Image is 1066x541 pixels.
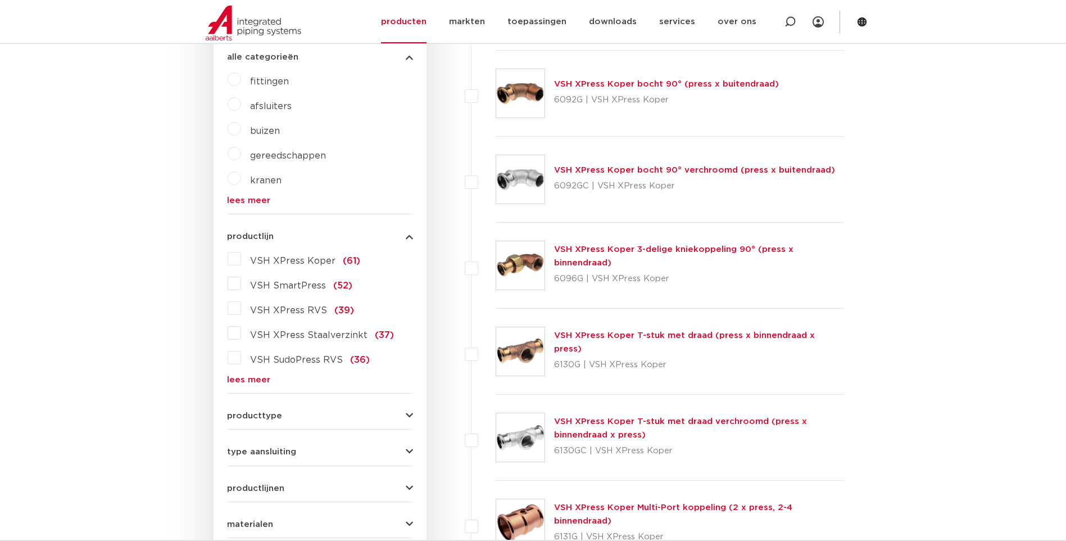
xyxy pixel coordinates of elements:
span: productlijnen [227,484,284,493]
span: productlijn [227,232,274,241]
span: (36) [350,355,370,364]
span: VSH XPress RVS [250,306,327,315]
span: VSH XPress Staalverzinkt [250,331,368,340]
a: VSH XPress Koper T-stuk met draad verchroomd (press x binnendraad x press) [554,417,807,439]
a: kranen [250,176,282,185]
button: productlijnen [227,484,413,493]
span: VSH SmartPress [250,281,326,290]
span: (37) [375,331,394,340]
button: materialen [227,520,413,529]
button: productlijn [227,232,413,241]
img: Thumbnail for VSH XPress Koper bocht 90° verchroomd (press x buitendraad) [496,155,545,204]
img: Thumbnail for VSH XPress Koper T-stuk met draad (press x binnendraad x press) [496,327,545,376]
a: VSH XPress Koper bocht 90° verchroomd (press x buitendraad) [554,166,835,174]
a: VSH XPress Koper Multi-Port koppeling (2 x press, 2-4 binnendraad) [554,503,792,525]
p: 6096G | VSH XPress Koper [554,270,845,288]
span: producttype [227,412,282,420]
a: lees meer [227,376,413,384]
button: alle categorieën [227,53,413,61]
button: producttype [227,412,413,420]
a: VSH XPress Koper T-stuk met draad (press x binnendraad x press) [554,331,815,353]
span: materialen [227,520,273,529]
p: 6130GC | VSH XPress Koper [554,442,845,460]
button: type aansluiting [227,448,413,456]
img: Thumbnail for VSH XPress Koper bocht 90° (press x buitendraad) [496,69,545,118]
span: type aansluiting [227,448,296,456]
a: VSH XPress Koper bocht 90° (press x buitendraad) [554,80,779,88]
span: VSH XPress Koper [250,256,335,265]
span: VSH SudoPress RVS [250,355,343,364]
a: buizen [250,127,280,136]
a: afsluiters [250,102,292,111]
p: 6130G | VSH XPress Koper [554,356,845,374]
a: fittingen [250,77,289,86]
p: 6092G | VSH XPress Koper [554,91,779,109]
span: (52) [333,281,352,290]
span: alle categorieën [227,53,298,61]
span: (39) [334,306,354,315]
a: gereedschappen [250,151,326,160]
a: VSH XPress Koper 3-delige kniekoppeling 90° (press x binnendraad) [554,245,793,267]
a: lees meer [227,196,413,205]
p: 6092GC | VSH XPress Koper [554,177,835,195]
img: Thumbnail for VSH XPress Koper T-stuk met draad verchroomd (press x binnendraad x press) [496,413,545,462]
span: (61) [343,256,360,265]
img: Thumbnail for VSH XPress Koper 3-delige kniekoppeling 90° (press x binnendraad) [496,241,545,290]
